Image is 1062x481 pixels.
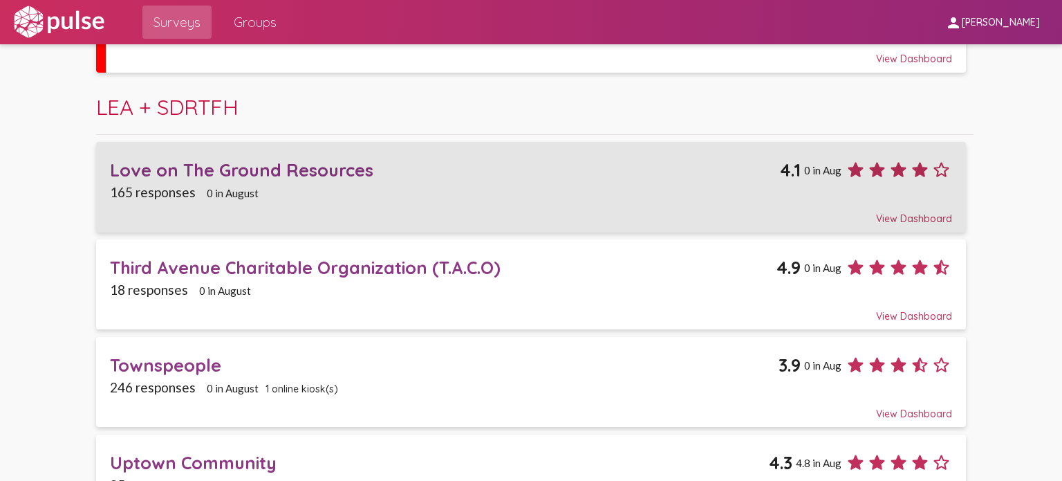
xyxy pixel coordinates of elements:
span: 0 in August [199,284,251,297]
a: Third Avenue Charitable Organization (T.A.C.O)4.90 in Aug18 responses0 in AugustView Dashboard [96,239,967,330]
div: Townspeople [110,354,779,376]
div: View Dashboard [110,40,952,65]
span: 165 responses [110,184,196,200]
span: 0 in Aug [804,359,841,372]
span: [PERSON_NAME] [962,17,1040,29]
span: Groups [234,10,277,35]
span: 18 responses [110,282,188,298]
span: 246 responses [110,379,196,395]
span: 4.8 in Aug [796,457,841,469]
span: 4.9 [776,257,801,278]
span: Surveys [153,10,201,35]
span: 3.9 [779,354,801,376]
span: 0 in Aug [804,164,841,176]
span: 4.1 [780,159,801,181]
div: View Dashboard [110,395,952,420]
button: [PERSON_NAME] [934,9,1051,35]
a: Townspeople3.90 in Aug246 responses0 in August1 online kiosk(s)View Dashboard [96,337,967,428]
span: 0 in August [207,187,259,199]
div: Love on The Ground Resources [110,159,780,181]
div: View Dashboard [110,200,952,225]
a: Love on The Ground Resources4.10 in Aug165 responses0 in AugustView Dashboard [96,142,967,233]
div: Third Avenue Charitable Organization (T.A.C.O) [110,257,776,278]
span: LEA + SDRTFH [96,93,239,120]
a: Surveys [142,6,212,39]
span: 4.3 [769,452,792,473]
mat-icon: person [945,15,962,31]
span: 0 in August [207,382,259,394]
div: Uptown Community [110,452,769,473]
img: white-logo.svg [11,5,106,39]
span: 0 in Aug [804,262,841,274]
span: 1 online kiosk(s) [265,383,338,395]
div: View Dashboard [110,298,952,323]
a: Groups [223,6,288,39]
